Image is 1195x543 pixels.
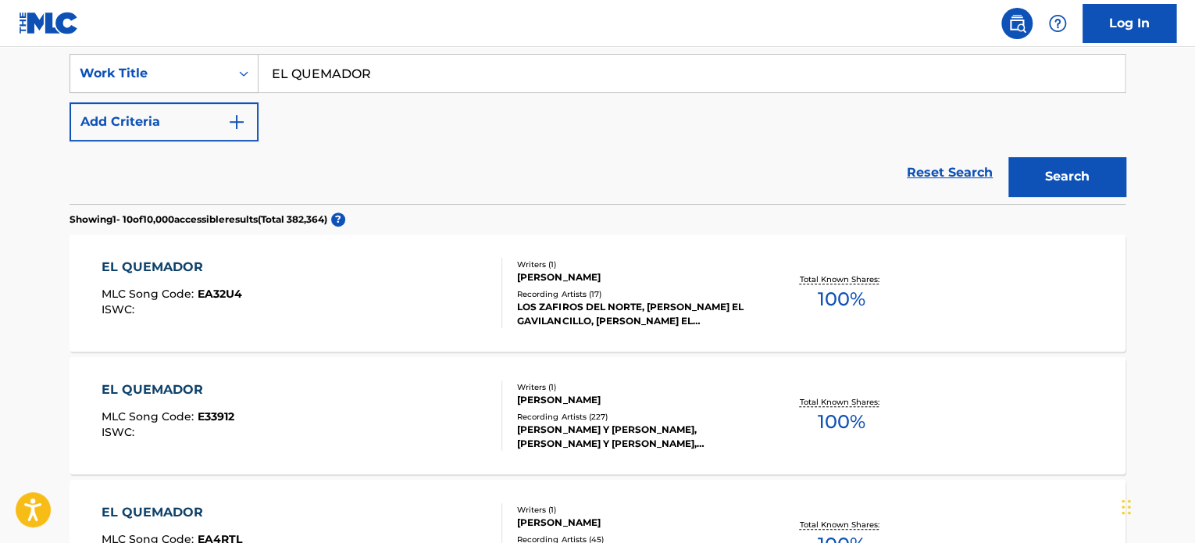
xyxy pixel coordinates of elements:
[817,408,865,436] span: 100 %
[70,213,327,227] p: Showing 1 - 10 of 10,000 accessible results (Total 382,364 )
[80,64,220,83] div: Work Title
[1008,14,1026,33] img: search
[799,273,883,285] p: Total Known Shares:
[198,409,234,423] span: E33912
[102,380,234,399] div: EL QUEMADOR
[70,357,1125,474] a: EL QUEMADORMLC Song Code:E33912ISWC:Writers (1)[PERSON_NAME]Recording Artists (227)[PERSON_NAME] ...
[102,258,242,277] div: EL QUEMADOR
[1048,14,1067,33] img: help
[1001,8,1033,39] a: Public Search
[102,409,198,423] span: MLC Song Code :
[331,213,345,227] span: ?
[517,300,753,328] div: LOS ZAFIROS DEL NORTE, [PERSON_NAME] EL GAVILANCILLO, [PERSON_NAME] EL GAVILANCILLO, [PERSON_NAME...
[517,423,753,451] div: [PERSON_NAME] Y [PERSON_NAME], [PERSON_NAME] Y [PERSON_NAME], [PERSON_NAME] Y [PERSON_NAME], [PER...
[1117,468,1195,543] iframe: Chat Widget
[517,381,753,393] div: Writers ( 1 )
[517,393,753,407] div: [PERSON_NAME]
[1122,484,1131,530] div: Drag
[1008,157,1125,196] button: Search
[517,504,753,516] div: Writers ( 1 )
[799,396,883,408] p: Total Known Shares:
[517,516,753,530] div: [PERSON_NAME]
[799,519,883,530] p: Total Known Shares:
[227,113,246,131] img: 9d2ae6d4665cec9f34b9.svg
[102,287,198,301] span: MLC Song Code :
[1083,4,1176,43] a: Log In
[102,425,138,439] span: ISWC :
[102,503,242,522] div: EL QUEMADOR
[517,270,753,284] div: [PERSON_NAME]
[1042,8,1073,39] div: Help
[517,411,753,423] div: Recording Artists ( 227 )
[517,288,753,300] div: Recording Artists ( 17 )
[817,285,865,313] span: 100 %
[517,259,753,270] div: Writers ( 1 )
[198,287,242,301] span: EA32U4
[899,155,1001,190] a: Reset Search
[19,12,79,34] img: MLC Logo
[102,302,138,316] span: ISWC :
[70,54,1125,204] form: Search Form
[70,234,1125,352] a: EL QUEMADORMLC Song Code:EA32U4ISWC:Writers (1)[PERSON_NAME]Recording Artists (17)LOS ZAFIROS DEL...
[70,102,259,141] button: Add Criteria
